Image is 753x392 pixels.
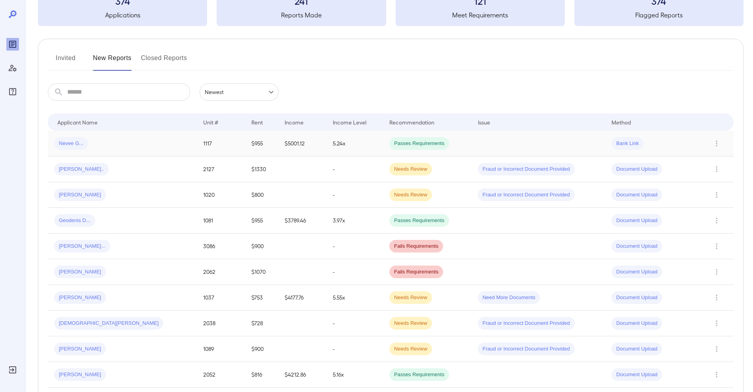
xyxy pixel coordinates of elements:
[574,10,744,20] h5: Flagged Reports
[197,208,245,234] td: 1081
[710,291,723,304] button: Row Actions
[54,191,106,199] span: [PERSON_NAME]
[611,117,631,127] div: Method
[54,243,110,250] span: [PERSON_NAME]...
[611,320,662,327] span: Document Upload
[611,294,662,302] span: Document Upload
[326,336,383,362] td: -
[6,62,19,74] div: Manage Users
[326,259,383,285] td: -
[38,10,207,20] h5: Applications
[389,166,432,173] span: Needs Review
[197,311,245,336] td: 2038
[197,156,245,182] td: 2127
[93,52,132,71] button: New Reports
[611,268,662,276] span: Document Upload
[611,345,662,353] span: Document Upload
[478,345,575,353] span: Fraud or Incorrect Document Provided
[710,188,723,201] button: Row Actions
[326,208,383,234] td: 3.97x
[245,131,278,156] td: $955
[326,285,383,311] td: 5.55x
[389,243,443,250] span: Fails Requirements
[54,294,106,302] span: [PERSON_NAME]
[611,217,662,224] span: Document Upload
[396,10,565,20] h5: Meet Requirements
[197,259,245,285] td: 2062
[389,268,443,276] span: Fails Requirements
[478,117,491,127] div: Issue
[710,163,723,175] button: Row Actions
[710,240,723,253] button: Row Actions
[710,266,723,278] button: Row Actions
[54,345,106,353] span: [PERSON_NAME]
[245,285,278,311] td: $753
[245,311,278,336] td: $728
[54,371,106,379] span: [PERSON_NAME]
[141,52,187,71] button: Closed Reports
[6,364,19,376] div: Log Out
[389,320,432,327] span: Needs Review
[326,234,383,259] td: -
[611,140,644,147] span: Bank Link
[245,156,278,182] td: $1330
[389,345,432,353] span: Needs Review
[245,336,278,362] td: $900
[6,38,19,51] div: Reports
[611,243,662,250] span: Document Upload
[197,336,245,362] td: 1089
[710,137,723,150] button: Row Actions
[710,214,723,227] button: Row Actions
[285,117,304,127] div: Income
[278,208,326,234] td: $3789.46
[197,285,245,311] td: 1037
[278,285,326,311] td: $4177.76
[326,311,383,336] td: -
[245,182,278,208] td: $800
[478,320,575,327] span: Fraud or Incorrect Document Provided
[251,117,264,127] div: Rent
[245,208,278,234] td: $955
[197,131,245,156] td: 1117
[710,368,723,381] button: Row Actions
[197,362,245,388] td: 2052
[197,234,245,259] td: 3086
[611,371,662,379] span: Document Upload
[245,259,278,285] td: $1070
[326,182,383,208] td: -
[326,156,383,182] td: -
[478,191,575,199] span: Fraud or Incorrect Document Provided
[217,10,386,20] h5: Reports Made
[478,294,540,302] span: Need More Documents
[6,85,19,98] div: FAQ
[200,83,279,101] div: Newest
[326,131,383,156] td: 5.24x
[389,191,432,199] span: Needs Review
[389,371,449,379] span: Passes Requirements
[48,52,83,71] button: Invited
[478,166,575,173] span: Fraud or Incorrect Document Provided
[54,217,95,224] span: Geodenis D...
[278,131,326,156] td: $5001.12
[203,117,218,127] div: Unit #
[278,362,326,388] td: $4212.86
[389,217,449,224] span: Passes Requirements
[710,343,723,355] button: Row Actions
[57,117,98,127] div: Applicant Name
[245,362,278,388] td: $816
[54,320,163,327] span: [DEMOGRAPHIC_DATA][PERSON_NAME]
[389,117,434,127] div: Recommendation
[54,268,106,276] span: [PERSON_NAME]
[333,117,366,127] div: Income Level
[389,294,432,302] span: Needs Review
[54,166,109,173] span: [PERSON_NAME]..
[389,140,449,147] span: Passes Requirements
[197,182,245,208] td: 1020
[54,140,88,147] span: Nevee G...
[611,191,662,199] span: Document Upload
[326,362,383,388] td: 5.16x
[710,317,723,330] button: Row Actions
[245,234,278,259] td: $900
[611,166,662,173] span: Document Upload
